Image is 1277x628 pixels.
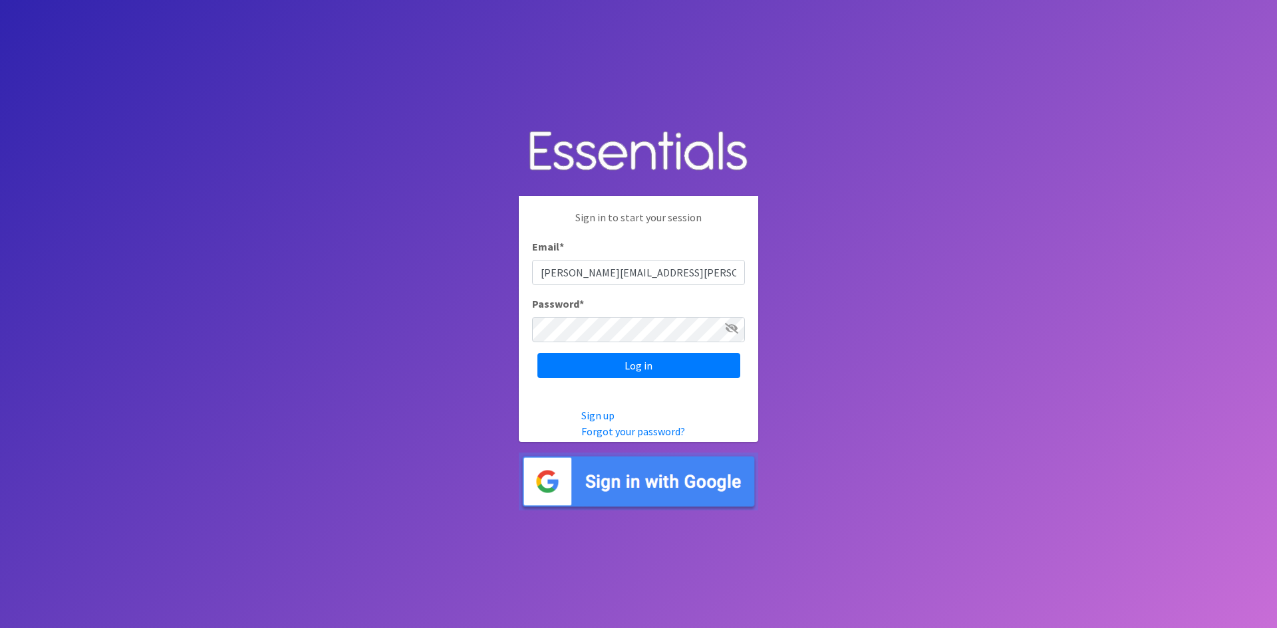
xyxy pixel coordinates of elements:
label: Password [532,296,584,312]
abbr: required [559,240,564,253]
label: Email [532,239,564,255]
p: Sign in to start your session [532,209,745,239]
a: Sign up [581,409,615,422]
abbr: required [579,297,584,310]
img: Human Essentials [519,118,758,186]
a: Forgot your password? [581,425,685,438]
img: Sign in with Google [519,453,758,510]
input: Log in [537,353,740,378]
